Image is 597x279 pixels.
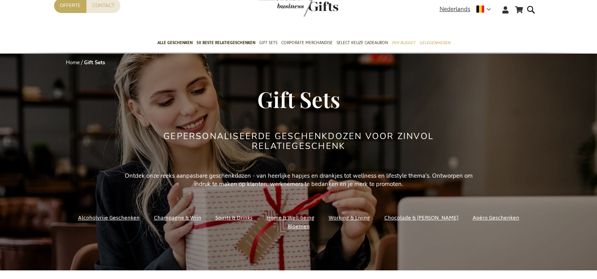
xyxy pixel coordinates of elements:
[84,59,105,66] strong: Gift Sets
[281,33,333,53] a: Corporate Merchandise
[281,39,333,47] span: Corporate Merchandise
[151,132,447,151] h2: Gepersonaliseerde geschenkdozen voor zinvol relatiegeschenk
[288,221,310,232] a: Bloemen
[337,33,388,53] a: Select Keuze Cadeaubon
[337,39,388,47] span: Select Keuze Cadeaubon
[384,212,459,223] a: Chocolade & [PERSON_NAME]
[329,212,370,223] a: Working & Living
[154,212,201,223] a: Champagne & Wijn
[257,84,340,113] span: Gift Sets
[66,59,80,66] a: Home
[259,33,277,53] a: Gift Sets
[267,212,314,223] a: Home & Well-being
[157,39,193,47] span: Alle Geschenken
[215,212,253,223] a: Spirits & Drinks
[78,212,140,223] a: Alcoholvrije Geschenken
[419,39,450,47] span: Gelegenheden
[419,33,450,53] a: Gelegenheden
[473,212,519,223] a: Apéro Geschenken
[392,33,415,53] a: Per Budget
[197,39,255,47] span: 50 beste relatiegeschenken
[392,39,415,47] span: Per Budget
[157,33,193,53] a: Alle Geschenken
[121,172,476,189] p: Ontdek onze reeks aanpasbare geschenkdozen - van heerlijke hapjes en drankjes tot wellness en lif...
[440,5,470,14] span: Nederlands
[197,33,255,53] a: 50 beste relatiegeschenken
[259,39,277,47] span: Gift Sets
